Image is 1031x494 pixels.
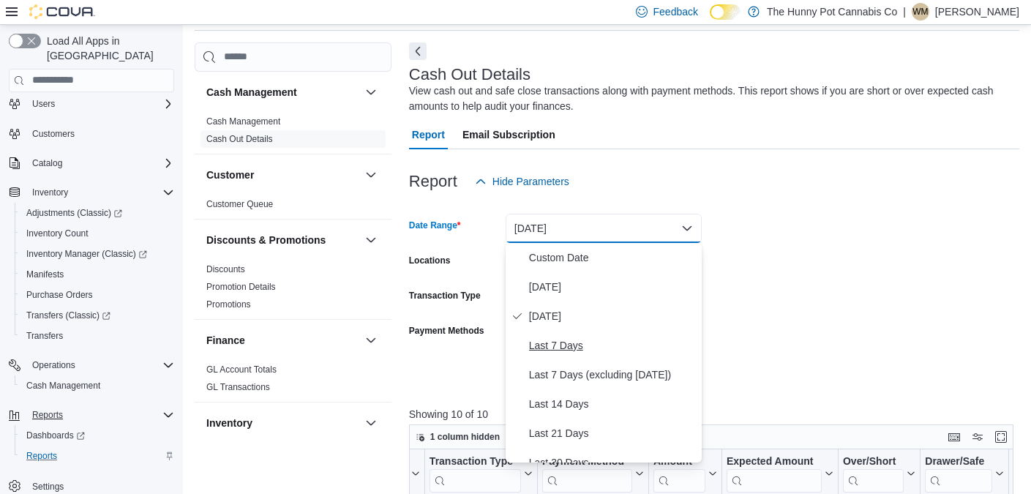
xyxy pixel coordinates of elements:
span: Cash Out Details [206,133,273,145]
span: GL Transactions [206,381,270,393]
button: Cash Management [15,375,180,396]
span: Catalog [32,157,62,169]
h3: Cash Out Details [409,66,531,83]
button: Catalog [3,153,180,173]
a: Reports [20,447,63,465]
span: WM [912,3,928,20]
button: Next [409,42,427,60]
span: Feedback [653,4,698,19]
button: Discounts & Promotions [362,231,380,249]
span: Discounts [206,263,245,275]
span: Last 14 Days [529,395,696,413]
button: Inventory [362,414,380,432]
span: Inventory Manager (Classic) [26,248,147,260]
div: Waseem Mohammed [912,3,929,20]
span: Cash Management [26,380,100,392]
button: Reports [26,406,69,424]
label: Transaction Type [409,290,481,302]
span: Last 30 Days [529,454,696,471]
button: [DATE] [506,214,702,243]
button: Payment Method [542,454,644,492]
button: Inventory [26,184,74,201]
button: Inventory [3,182,180,203]
span: Users [26,95,174,113]
div: View cash out and safe close transactions along with payment methods. This report shows if you ar... [409,83,1012,114]
button: Users [26,95,61,113]
button: Catalog [26,154,68,172]
a: Transfers (Classic) [20,307,116,324]
button: Expected Amount [727,454,833,492]
p: | [903,3,906,20]
span: GL Account Totals [206,364,277,375]
span: Last 7 Days (excluding [DATE]) [529,366,696,383]
a: Transfers [20,327,69,345]
span: Dashboards [20,427,174,444]
button: Inventory Count [15,223,180,244]
a: Adjustments (Classic) [20,204,128,222]
button: Customer [206,168,359,182]
a: Adjustments (Classic) [15,203,180,223]
button: Inventory [206,416,359,430]
a: Purchase Orders [20,286,99,304]
div: Drawer/Safe [925,454,992,468]
button: Users [3,94,180,114]
span: Email Subscription [462,120,555,149]
button: Manifests [15,264,180,285]
img: Cova [29,4,95,19]
h3: Report [409,173,457,190]
button: Discounts & Promotions [206,233,359,247]
a: Promotion Details [206,282,276,292]
span: Inventory [26,184,174,201]
div: Finance [195,361,391,402]
span: Operations [26,356,174,374]
a: Dashboards [20,427,91,444]
h3: Cash Management [206,85,297,100]
span: Inventory Count [26,228,89,239]
div: Transaction Type [430,454,521,492]
button: Cash Management [206,85,359,100]
h3: Customer [206,168,254,182]
div: Expected Amount [727,454,822,492]
button: Purchase Orders [15,285,180,305]
label: Date Range [409,220,461,231]
button: Transfers [15,326,180,346]
label: Locations [409,255,451,266]
a: Customer Queue [206,199,273,209]
p: [PERSON_NAME] [935,3,1019,20]
p: Showing 10 of 10 [409,407,1019,422]
a: Promotions [206,299,251,310]
a: Dashboards [15,425,180,446]
span: Customers [26,124,174,143]
a: GL Transactions [206,382,270,392]
div: Payment Method [542,454,632,492]
span: Reports [26,406,174,424]
span: Customer Queue [206,198,273,210]
button: Finance [206,333,359,348]
span: Purchase Orders [26,289,93,301]
div: Amount [653,454,705,492]
span: Inventory Manager (Classic) [20,245,174,263]
button: Over/Short [843,454,915,492]
span: Dashboards [26,430,85,441]
span: Users [32,98,55,110]
span: Transfers [26,330,63,342]
button: Customer [362,166,380,184]
span: Last 7 Days [529,337,696,354]
span: Transfers (Classic) [20,307,174,324]
div: Transaction Type [430,454,521,468]
a: Cash Management [20,377,106,394]
span: Reports [26,450,57,462]
a: Cash Management [206,116,280,127]
span: Operations [32,359,75,371]
span: Manifests [26,269,64,280]
button: Cash Management [362,83,380,101]
a: Discounts [206,264,245,274]
button: Drawer/Safe [925,454,1004,492]
button: Hide Parameters [469,167,575,196]
button: Customers [3,123,180,144]
span: Purchase Orders [20,286,174,304]
span: Manifests [20,266,174,283]
span: Report [412,120,445,149]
